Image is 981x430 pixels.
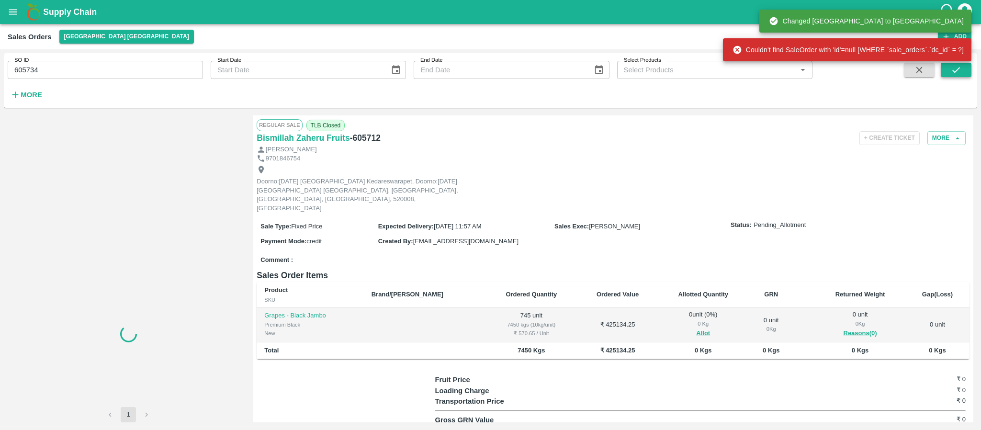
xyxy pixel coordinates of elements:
div: Changed [GEOGRAPHIC_DATA] to [GEOGRAPHIC_DATA] [769,12,964,30]
b: 0 Kgs [695,347,711,354]
h6: Sales Order Items [257,269,970,282]
b: GRN [764,291,778,298]
button: Choose date [387,61,405,79]
h6: ₹ 0 [877,415,966,424]
div: 0 Kg [665,319,741,328]
b: ₹ 425134.25 [600,347,635,354]
span: Fixed Price [291,223,322,230]
label: End Date [420,57,442,64]
div: 0 unit [823,310,898,339]
b: Total [264,347,279,354]
b: Gap(Loss) [922,291,953,298]
span: credit [306,238,322,245]
input: End Date [414,61,586,79]
div: 7450 kgs (10kg/unit) [493,320,570,329]
div: 0 unit ( 0 %) [665,310,741,339]
label: Status: [731,221,752,230]
strong: More [21,91,42,99]
b: Allotted Quantity [678,291,728,298]
h6: ₹ 0 [877,374,966,384]
button: Choose date [590,61,608,79]
p: Gross GRN Value [435,415,567,425]
span: [DATE] 11:57 AM [434,223,481,230]
nav: pagination navigation [101,407,156,422]
div: customer-support [939,3,956,21]
button: More [8,87,45,103]
h6: - 605712 [350,131,381,145]
span: Pending_Allotment [754,221,806,230]
div: SKU [264,295,356,304]
td: ₹ 425134.25 [577,307,657,342]
b: 0 Kgs [852,347,868,354]
input: Select Products [620,64,794,76]
label: Sales Exec : [554,223,589,230]
a: Bismillah Zaheru Fruits [257,131,350,145]
label: Comment : [260,256,293,265]
b: Ordered Quantity [506,291,557,298]
span: [EMAIL_ADDRESS][DOMAIN_NAME] [413,238,519,245]
td: 0 unit [905,307,970,342]
button: page 1 [121,407,136,422]
span: Regular Sale [257,119,302,131]
p: [PERSON_NAME] [266,145,317,154]
a: Supply Chain [43,5,939,19]
input: Enter SO ID [8,61,203,79]
b: Product [264,286,288,294]
button: Select DC [59,30,194,44]
p: Transportation Price [435,396,567,407]
label: Created By : [378,238,413,245]
label: Start Date [217,57,241,64]
b: 0 Kgs [763,347,779,354]
div: account of current user [956,2,973,22]
td: 745 unit [485,307,577,342]
input: Start Date [211,61,383,79]
b: Ordered Value [597,291,639,298]
label: Select Products [624,57,661,64]
div: Couldn't find SaleOrder with 'id'=null [WHERE `sale_orders`.`dc_id` = ?] [733,41,964,58]
button: Allot [696,328,710,339]
img: logo [24,2,43,22]
p: Loading Charge [435,385,567,396]
div: Premium Black [264,320,356,329]
h6: ₹ 0 [877,396,966,406]
div: 0 Kg [823,319,898,328]
p: Doorno:[DATE] [GEOGRAPHIC_DATA] Kedareswarapet, Doorno:[DATE] [GEOGRAPHIC_DATA] [GEOGRAPHIC_DATA]... [257,177,472,213]
b: 7450 Kgs [518,347,545,354]
label: SO ID [14,57,29,64]
b: Brand/[PERSON_NAME] [372,291,443,298]
button: Open [797,64,809,76]
button: open drawer [2,1,24,23]
p: Grapes - Black Jambo [264,311,356,320]
div: ₹ 570.65 / Unit [493,329,570,338]
p: 9701846754 [266,154,300,163]
div: New [264,329,356,338]
label: Sale Type : [260,223,291,230]
b: Returned Weight [835,291,885,298]
button: Reasons(0) [823,328,898,339]
label: Expected Delivery : [378,223,434,230]
h6: ₹ 0 [877,385,966,395]
span: TLB Closed [306,120,345,131]
div: 0 Kg [756,325,786,333]
b: Supply Chain [43,7,97,17]
div: 0 unit [756,316,786,334]
p: Fruit Price [435,374,567,385]
button: More [927,131,966,145]
div: Sales Orders [8,31,52,43]
b: 0 Kgs [929,347,946,354]
label: Payment Mode : [260,238,306,245]
span: [PERSON_NAME] [589,223,640,230]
